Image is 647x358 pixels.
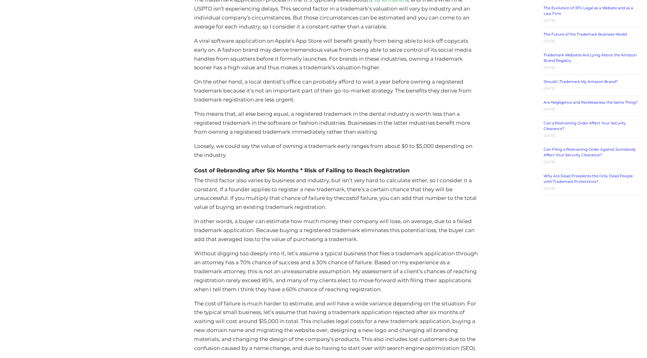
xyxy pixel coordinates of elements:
a: Are Negligence and Recklessness the Same Thing? [544,100,638,105]
time: [DATE] [544,18,555,23]
a: The Future of the Trademark Business Model [544,32,627,37]
p: The third factor also varies by business and industry, but isn’t very hard to calculate either, s... [194,176,479,212]
time: [DATE] [544,160,555,164]
a: The Evolution of JPG Legal as a Website and as a Law Firm [544,6,633,16]
p: Without digging too deeply into it, let’s assume a typical business that files a trademark applic... [194,249,479,294]
a: Should I Trademark My Amazon Brand? [544,79,618,84]
time: [DATE] [544,65,555,70]
a: Can a Restraining Order Affect Your Security Clearance? [544,121,626,131]
time: [DATE] [544,86,555,91]
time: [DATE] [544,133,555,138]
h4: Cost of Rebranding after Six Months * Risk of Failing to Reach Registration [194,165,479,176]
time: [DATE] [544,186,555,191]
p: A viral software application on Apple’s App Store will benefit greatly from being able to kick of... [194,37,479,72]
em: cost [343,195,354,201]
a: Can Filing a Restraining Order Against Somebody Affect Your Security Clearance? [544,147,636,157]
time: [DATE] [544,39,555,43]
p: On the other hand, a local dentist’s office can probably afford to wait a year before owning a re... [194,77,479,104]
p: This means that, all else being equal, a registered trademark in the dental industry is worth les... [194,110,479,136]
a: Why Are Dead Presidents the Only Dead People with Trademark Protections? [544,174,633,184]
a: Trademark Websites Are Lying About the Amazon Brand Registry [544,53,637,63]
p: In other words, a buyer can estimate how much money their company will lose, on average, due to a... [194,217,479,244]
p: The cost of failure is much harder to estimate, and will have a wide variance depending on the si... [194,299,479,353]
p: Loosely, we could say the value of owning a trademark early ranges from about $0 to $5,000 depend... [194,142,479,160]
time: [DATE] [544,107,555,111]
